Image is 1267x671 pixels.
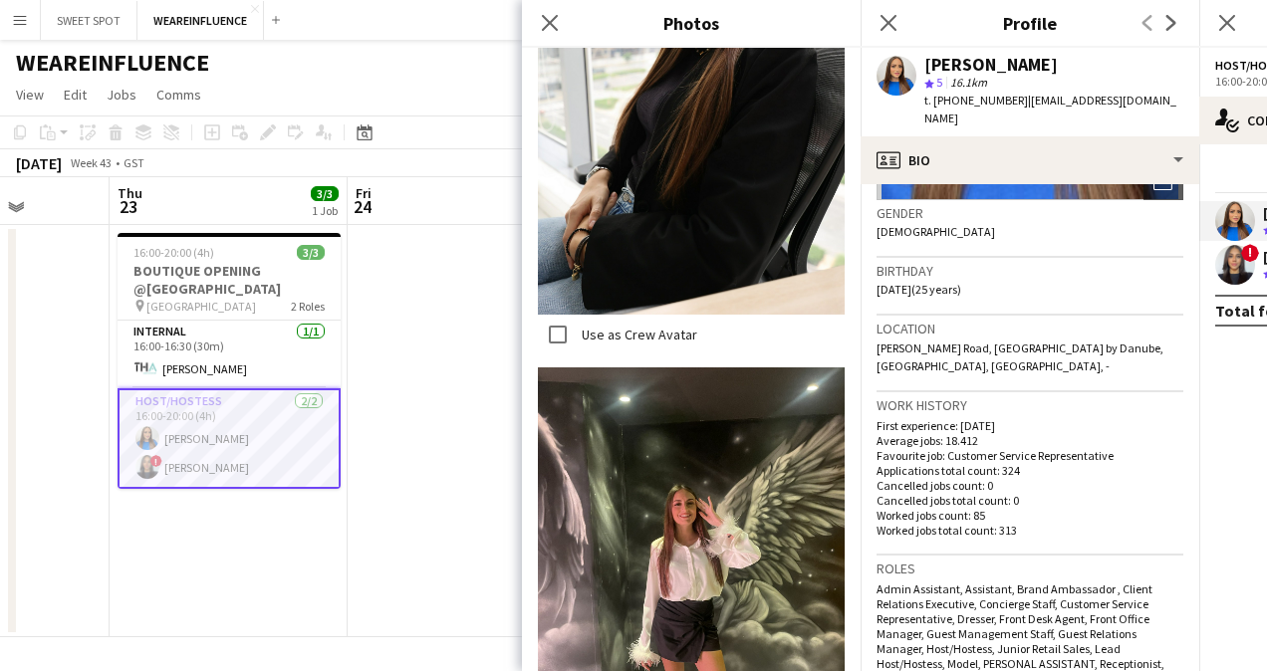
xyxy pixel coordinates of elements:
[311,186,339,201] span: 3/3
[877,448,1183,463] p: Favourite job: Customer Service Representative
[16,153,62,173] div: [DATE]
[16,86,44,104] span: View
[291,299,325,314] span: 2 Roles
[118,321,341,388] app-card-role: Internal1/116:00-16:30 (30m)[PERSON_NAME]
[861,136,1199,184] div: Bio
[146,299,256,314] span: [GEOGRAPHIC_DATA]
[877,478,1183,493] p: Cancelled jobs count: 0
[16,48,209,78] h1: WEAREINFLUENCE
[877,262,1183,280] h3: Birthday
[877,523,1183,538] p: Worked jobs total count: 313
[877,396,1183,414] h3: Work history
[66,155,116,170] span: Week 43
[124,155,144,170] div: GST
[41,1,137,40] button: SWEET SPOT
[877,282,961,297] span: [DATE] (25 years)
[150,455,162,467] span: !
[1241,244,1259,262] span: !
[137,1,264,40] button: WEAREINFLUENCE
[877,493,1183,508] p: Cancelled jobs total count: 0
[936,75,942,90] span: 5
[356,184,372,202] span: Fri
[8,82,52,108] a: View
[946,75,991,90] span: 16.1km
[924,93,1176,125] span: | [EMAIL_ADDRESS][DOMAIN_NAME]
[924,93,1028,108] span: t. [PHONE_NUMBER]
[877,559,1183,577] h3: Roles
[148,82,209,108] a: Comms
[297,245,325,260] span: 3/3
[118,184,142,202] span: Thu
[353,195,372,218] span: 24
[877,418,1183,433] p: First experience: [DATE]
[99,82,144,108] a: Jobs
[56,82,95,108] a: Edit
[877,463,1183,478] p: Applications total count: 324
[877,320,1183,337] h3: Location
[924,56,1058,74] div: [PERSON_NAME]
[877,508,1183,523] p: Worked jobs count: 85
[877,340,1163,373] span: [PERSON_NAME] Road, [GEOGRAPHIC_DATA] by Danube, [GEOGRAPHIC_DATA], [GEOGRAPHIC_DATA], -
[107,86,136,104] span: Jobs
[133,245,214,260] span: 16:00-20:00 (4h)
[578,326,697,343] label: Use as Crew Avatar
[861,10,1199,36] h3: Profile
[118,262,341,298] h3: BOUTIQUE OPENING @[GEOGRAPHIC_DATA]
[877,224,995,239] span: [DEMOGRAPHIC_DATA]
[522,10,861,36] h3: Photos
[877,433,1183,448] p: Average jobs: 18.412
[64,86,87,104] span: Edit
[877,204,1183,222] h3: Gender
[118,388,341,489] app-card-role: Host/Hostess2/216:00-20:00 (4h)[PERSON_NAME]![PERSON_NAME]
[156,86,201,104] span: Comms
[312,203,338,218] div: 1 Job
[118,233,341,489] app-job-card: 16:00-20:00 (4h)3/3BOUTIQUE OPENING @[GEOGRAPHIC_DATA] [GEOGRAPHIC_DATA]2 RolesInternal1/116:00-1...
[115,195,142,218] span: 23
